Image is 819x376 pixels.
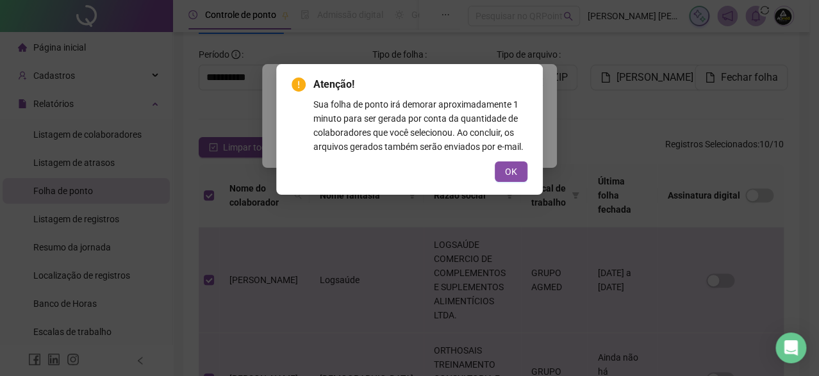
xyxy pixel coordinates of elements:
[505,165,517,179] span: OK
[313,97,527,154] div: Sua folha de ponto irá demorar aproximadamente 1 minuto para ser gerada por conta da quantidade d...
[292,78,306,92] span: exclamation-circle
[313,77,527,92] span: Atenção!
[495,161,527,182] button: OK
[775,332,806,363] div: Open Intercom Messenger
